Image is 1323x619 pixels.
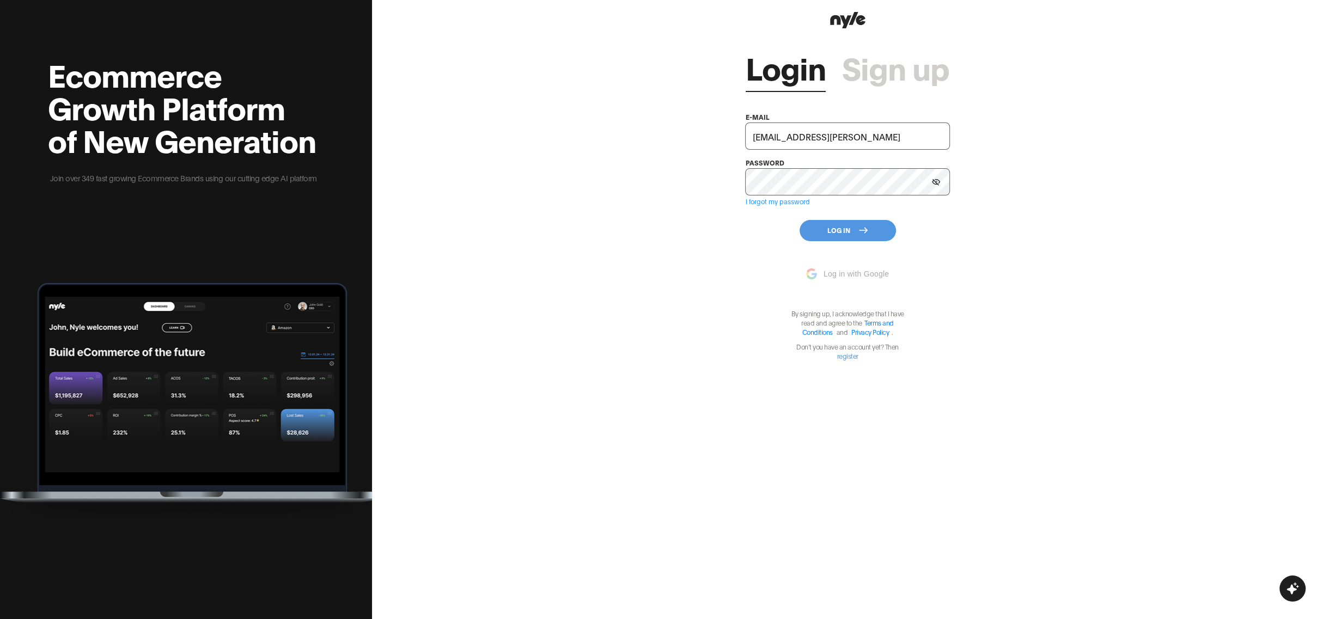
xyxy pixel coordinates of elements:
button: Log In [800,220,896,241]
a: register [837,352,858,360]
button: Log in with Google [800,263,895,285]
a: Terms and Conditions [802,318,894,336]
a: I forgot my password [745,197,809,205]
p: Join over 349 fast growing Ecommerce Brands using our cutting edge AI platform [48,172,319,184]
p: Don't you have an account yet? Then [785,342,910,360]
span: and [834,328,851,336]
span: Log in with Google [824,268,889,280]
p: By signing up, I acknowledge that I have read and agree to the . [785,309,910,336]
a: Sign up [842,51,949,83]
label: e-mail [745,113,769,121]
h2: Ecommerce Growth Platform of New Generation [48,58,319,156]
a: Login [746,51,826,83]
label: password [745,158,784,167]
a: Privacy Policy [851,328,889,336]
